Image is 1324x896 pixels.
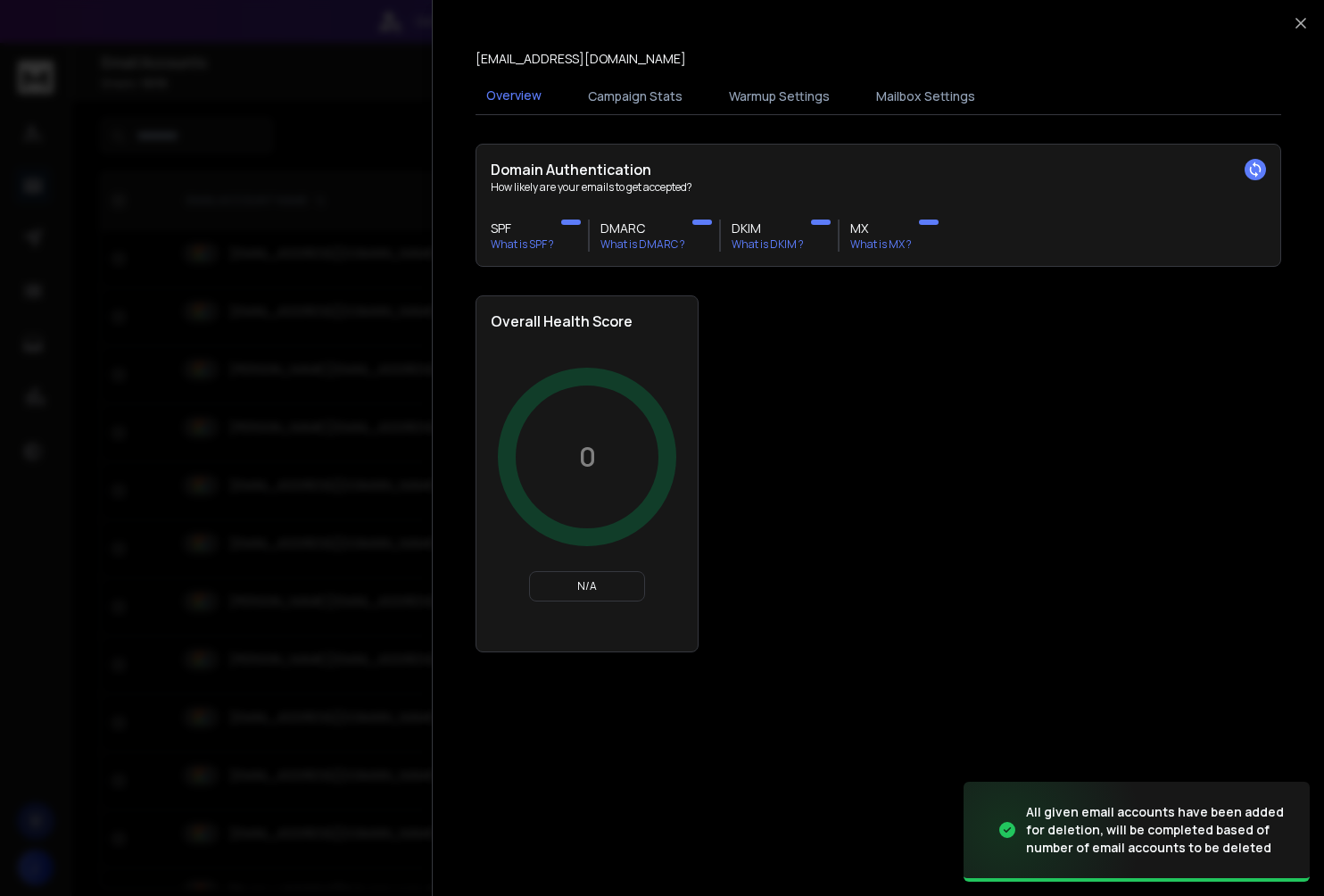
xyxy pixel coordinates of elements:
[600,237,685,252] p: What is DMARC ?
[476,50,686,68] p: [EMAIL_ADDRESS][DOMAIN_NAME]
[718,77,840,116] button: Warmup Settings
[850,220,912,237] h3: MX
[579,441,596,473] p: 0
[600,220,685,237] h3: DMARC
[491,220,554,237] h3: SPF
[491,180,1266,195] p: How likely are your emails to get accepted?
[491,237,554,252] p: What is SPF ?
[476,76,552,117] button: Overview
[732,220,804,237] h3: DKIM
[577,77,693,116] button: Campaign Stats
[491,159,1266,180] h2: Domain Authentication
[850,237,912,252] p: What is MX ?
[732,237,804,252] p: What is DKIM ?
[865,77,986,116] button: Mailbox Settings
[537,579,637,593] p: N/A
[491,311,683,332] h2: Overall Health Score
